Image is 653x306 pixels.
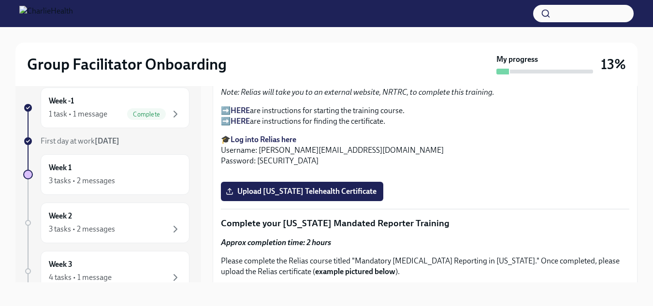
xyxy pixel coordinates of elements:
[27,55,227,74] h2: Group Facilitator Onboarding
[231,117,250,126] a: HERE
[95,136,119,146] strong: [DATE]
[23,87,189,128] a: Week -11 task • 1 messageComplete
[231,135,296,144] a: Log into Relias here
[49,96,74,106] h6: Week -1
[23,154,189,195] a: Week 13 tasks • 2 messages
[127,111,166,118] span: Complete
[221,134,629,166] p: 🎓 Username: [PERSON_NAME][EMAIL_ADDRESS][DOMAIN_NAME] Password: [SECURITY_DATA]
[221,238,331,247] strong: Approx completion time: 2 hours
[49,259,73,270] h6: Week 3
[221,182,383,201] label: Upload [US_STATE] Telehealth Certificate
[49,272,112,283] div: 4 tasks • 1 message
[49,224,115,234] div: 3 tasks • 2 messages
[231,106,250,115] a: HERE
[49,175,115,186] div: 3 tasks • 2 messages
[23,251,189,291] a: Week 34 tasks • 1 message
[496,54,538,65] strong: My progress
[221,105,629,127] p: ➡️ are instructions for starting the training course. ➡️ are instructions for finding the certifi...
[41,136,119,146] span: First day at work
[49,211,72,221] h6: Week 2
[49,109,107,119] div: 1 task • 1 message
[19,6,73,21] img: CharlieHealth
[221,87,494,97] em: Note: Relias will take you to an external website, NRTRC, to complete this training.
[49,162,72,173] h6: Week 1
[228,187,377,196] span: Upload [US_STATE] Telehealth Certificate
[315,267,395,276] strong: example pictured below
[23,203,189,243] a: Week 23 tasks • 2 messages
[221,217,629,230] p: Complete your [US_STATE] Mandated Reporter Training
[601,56,626,73] h3: 13%
[23,136,189,146] a: First day at work[DATE]
[221,256,629,277] p: Please complete the Relias course titled "Mandatory [MEDICAL_DATA] Reporting in [US_STATE]." Once...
